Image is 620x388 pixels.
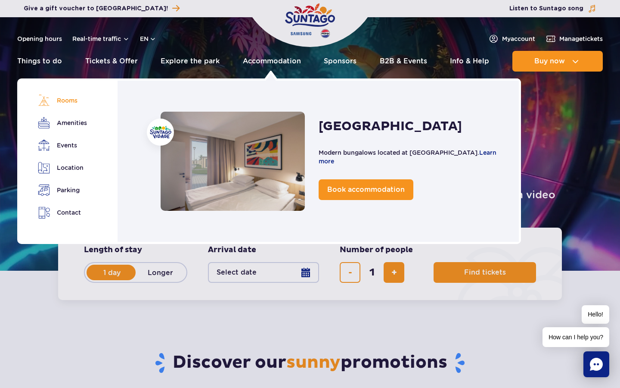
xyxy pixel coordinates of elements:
[85,51,138,72] a: Tickets & Offer
[38,94,86,106] a: Rooms
[380,51,427,72] a: B2B & Events
[38,162,86,174] a: Location
[150,126,171,138] img: Suntago
[319,148,502,166] p: Modern bungalows located at [GEOGRAPHIC_DATA].
[17,34,62,43] a: Opening hours
[38,139,86,151] a: Events
[542,327,609,347] span: How can I help you?
[534,57,565,65] span: Buy now
[38,207,86,219] a: Contact
[512,51,603,72] button: Buy now
[319,179,413,200] a: Book accommodation
[327,185,405,194] span: Book accommodation
[17,51,62,72] a: Things to do
[324,51,356,72] a: Sponsors
[583,351,609,377] div: Chat
[502,34,535,43] span: My account
[38,117,86,129] a: Amenities
[161,51,220,72] a: Explore the park
[546,34,603,44] a: Managetickets
[140,34,156,43] button: en
[450,51,489,72] a: Info & Help
[488,34,535,44] a: Myaccount
[582,305,609,324] span: Hello!
[559,34,603,43] span: Manage tickets
[161,112,305,211] a: Accommodation
[319,118,462,135] h2: [GEOGRAPHIC_DATA]
[38,184,86,196] a: Parking
[243,51,301,72] a: Accommodation
[72,35,130,42] button: Real-time traffic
